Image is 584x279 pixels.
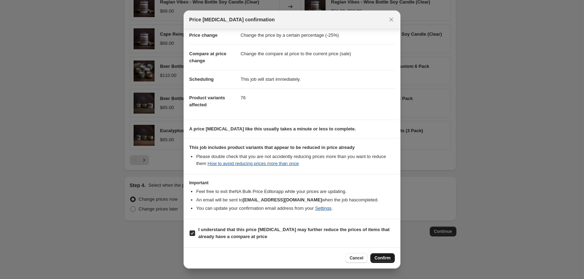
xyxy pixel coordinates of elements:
span: Confirm [375,255,391,261]
dd: Change the price by a certain percentage (-25%) [241,26,395,44]
dd: This job will start immediately. [241,70,395,88]
b: A price [MEDICAL_DATA] like this usually takes a minute or less to complete. [189,126,356,131]
h3: Important [189,180,395,186]
button: Close [386,15,396,24]
span: Cancel [350,255,363,261]
b: [EMAIL_ADDRESS][DOMAIN_NAME] [243,197,322,202]
span: Price change [189,33,218,38]
span: Price [MEDICAL_DATA] confirmation [189,16,275,23]
li: You can update your confirmation email address from your . [196,205,395,212]
span: Compare at price change [189,51,226,63]
span: Product variants affected [189,95,225,107]
button: Cancel [346,253,368,263]
a: How to avoid reducing prices more than once [208,161,299,166]
dd: Change the compare at price to the current price (sale) [241,44,395,63]
li: Feel free to exit the NA Bulk Price Editor app while your prices are updating. [196,188,395,195]
li: An email will be sent to when the job has completed . [196,196,395,203]
dd: 76 [241,88,395,107]
b: I understand that this price [MEDICAL_DATA] may further reduce the prices of items that already h... [198,227,390,239]
b: This job includes product variants that appear to be reduced in price already [189,145,355,150]
li: Please double check that you are not accidently reducing prices more than you want to reduce them [196,153,395,167]
button: Confirm [370,253,395,263]
a: Settings [315,206,332,211]
span: Scheduling [189,77,214,82]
